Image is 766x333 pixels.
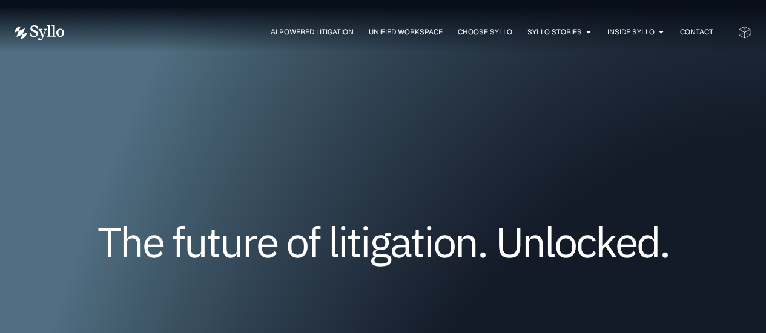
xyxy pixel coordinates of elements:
img: Vector [15,25,64,40]
a: Choose Syllo [458,27,512,37]
a: Inside Syllo [607,27,655,37]
nav: Menu [88,27,713,38]
a: AI Powered Litigation [271,27,354,37]
a: Syllo Stories [527,27,582,37]
a: Contact [680,27,713,37]
div: Menu Toggle [88,27,713,38]
a: Unified Workspace [369,27,443,37]
h1: The future of litigation. Unlocked. [87,222,679,262]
